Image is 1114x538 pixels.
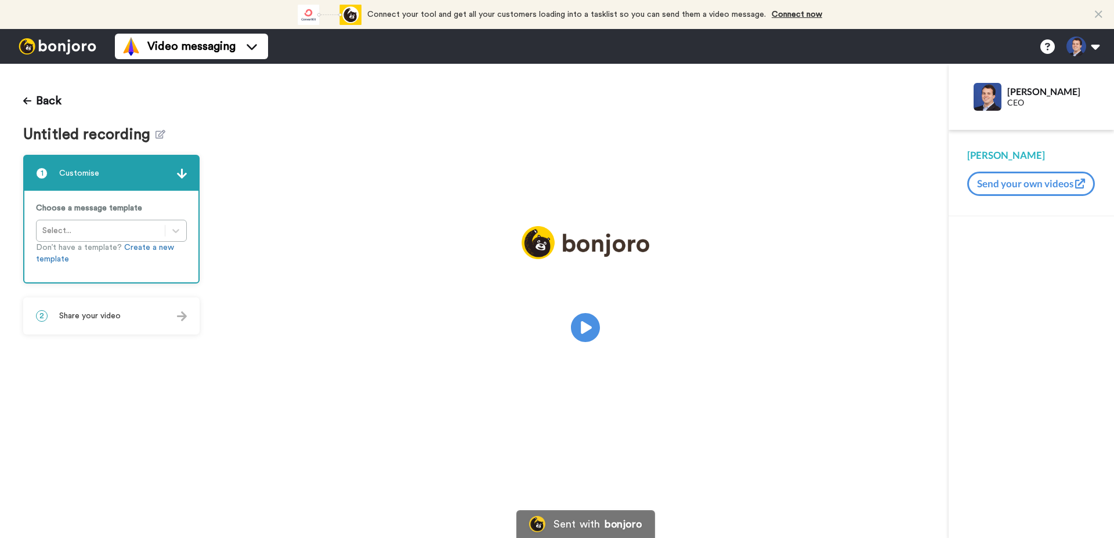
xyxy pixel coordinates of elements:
[36,202,187,214] p: Choose a message template
[122,37,140,56] img: vm-color.svg
[147,38,236,54] span: Video messaging
[36,310,48,322] span: 2
[177,169,187,179] img: arrow.svg
[516,510,654,538] a: Bonjoro LogoSent withbonjoro
[23,297,200,335] div: 2Share your video
[522,226,649,259] img: logo_full.png
[23,126,155,143] span: Untitled recording
[59,310,121,322] span: Share your video
[974,83,1001,111] img: Profile Image
[36,242,187,265] p: Don’t have a template?
[772,10,822,19] a: Connect now
[1007,98,1095,108] div: CEO
[967,148,1095,162] div: [PERSON_NAME]
[14,38,101,54] img: bj-logo-header-white.svg
[36,168,48,179] span: 1
[605,519,642,529] div: bonjoro
[177,311,187,321] img: arrow.svg
[967,172,1095,196] button: Send your own videos
[36,243,174,263] a: Create a new template
[554,519,600,529] div: Sent with
[23,87,62,115] button: Back
[529,516,545,532] img: Bonjoro Logo
[367,10,766,19] span: Connect your tool and get all your customers loading into a tasklist so you can send them a video...
[59,168,99,179] span: Customise
[298,5,361,25] div: animation
[1007,86,1095,97] div: [PERSON_NAME]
